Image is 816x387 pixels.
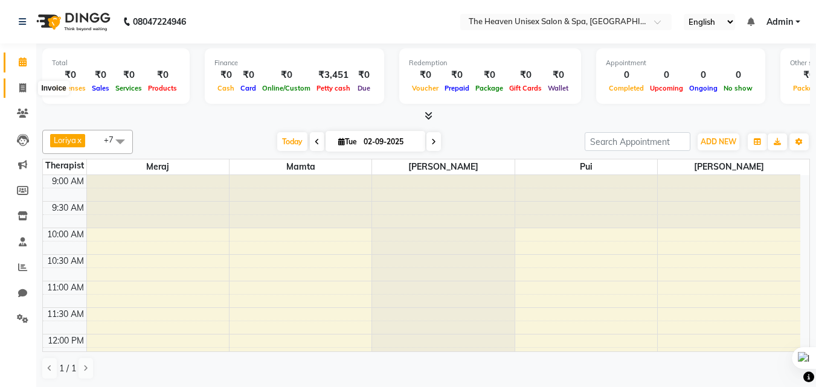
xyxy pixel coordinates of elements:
span: Gift Cards [506,84,545,92]
div: 9:00 AM [50,175,86,188]
div: ₹0 [145,68,180,82]
span: Admin [766,16,793,28]
div: ₹0 [442,68,472,82]
span: pui [515,159,657,174]
span: [PERSON_NAME] [658,159,800,174]
span: Package [472,84,506,92]
b: 08047224946 [133,5,186,39]
div: 0 [606,68,647,82]
div: ₹0 [472,68,506,82]
span: Voucher [409,84,442,92]
span: Products [145,84,180,92]
img: logo [31,5,114,39]
div: 0 [721,68,756,82]
div: 11:00 AM [45,281,86,294]
div: ₹0 [112,68,145,82]
button: ADD NEW [698,133,739,150]
div: ₹0 [237,68,259,82]
input: 2025-09-02 [360,133,420,151]
span: Upcoming [647,84,686,92]
span: Tue [335,137,360,146]
span: Loriya [54,135,76,145]
span: Due [355,84,373,92]
div: ₹0 [52,68,89,82]
span: Petty cash [313,84,353,92]
span: Ongoing [686,84,721,92]
a: x [76,135,82,145]
div: ₹0 [259,68,313,82]
span: No show [721,84,756,92]
div: 0 [647,68,686,82]
input: Search Appointment [585,132,690,151]
div: ₹0 [545,68,571,82]
div: Finance [214,58,374,68]
div: ₹0 [506,68,545,82]
div: ₹0 [353,68,374,82]
div: ₹0 [409,68,442,82]
span: Online/Custom [259,84,313,92]
span: Services [112,84,145,92]
div: 0 [686,68,721,82]
span: Card [237,84,259,92]
div: ₹3,451 [313,68,353,82]
div: 10:00 AM [45,228,86,241]
span: ADD NEW [701,137,736,146]
div: 10:30 AM [45,255,86,267]
span: Mamta [230,159,371,174]
div: 12:00 PM [45,334,86,347]
span: 1 / 1 [59,362,76,375]
span: Prepaid [442,84,472,92]
span: Today [277,132,307,151]
div: Appointment [606,58,756,68]
div: Total [52,58,180,68]
div: Redemption [409,58,571,68]
span: +7 [104,135,123,144]
span: Sales [89,84,112,92]
span: [PERSON_NAME] [372,159,514,174]
div: Therapist [43,159,86,172]
span: Wallet [545,84,571,92]
span: Meraj [87,159,229,174]
span: Cash [214,84,237,92]
div: 11:30 AM [45,308,86,321]
span: Completed [606,84,647,92]
div: ₹0 [89,68,112,82]
div: Invoice [38,81,69,95]
div: 9:30 AM [50,202,86,214]
div: ₹0 [214,68,237,82]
